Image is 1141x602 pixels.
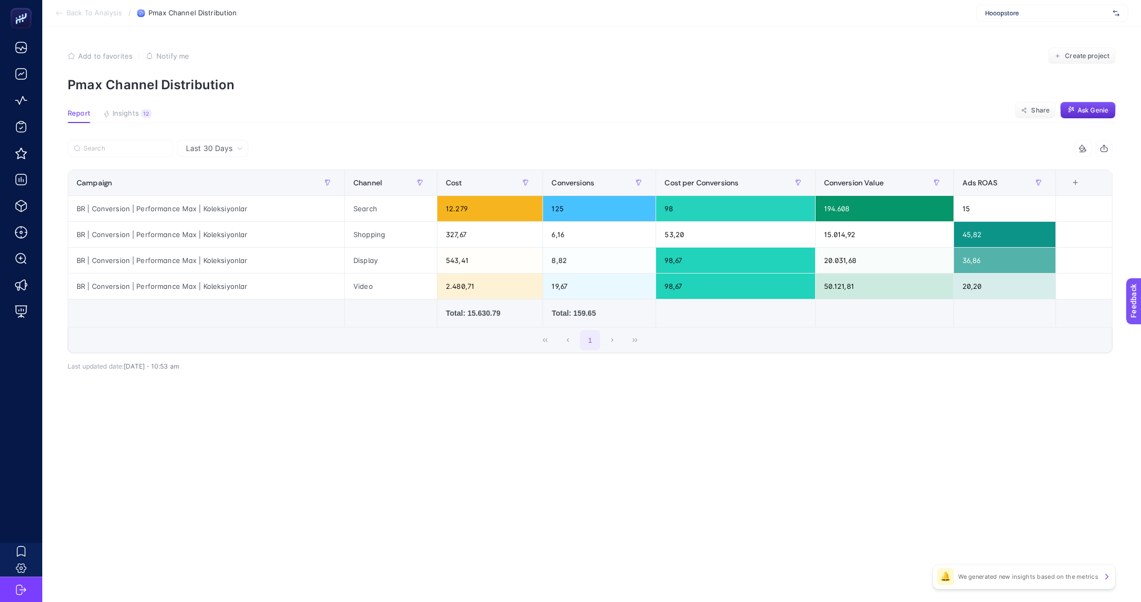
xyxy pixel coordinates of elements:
[68,196,344,221] div: BR | Conversion | Performance Max | Koleksiyonlar
[551,178,594,187] span: Conversions
[67,9,122,17] span: Back To Analysis
[543,222,656,247] div: 6,16
[1065,178,1086,187] div: +
[665,178,738,187] span: Cost per Conversions
[141,109,152,118] div: 12
[1048,48,1116,64] button: Create project
[962,178,997,187] span: Ads ROAS
[68,77,1116,92] p: Pmax Channel Distribution
[345,222,437,247] div: Shopping
[437,274,543,299] div: 2.480,71
[1060,102,1116,119] button: Ask Genie
[146,52,189,60] button: Notify me
[656,196,815,221] div: 98
[446,178,462,187] span: Cost
[68,157,1112,370] div: Last 30 Days
[437,196,543,221] div: 12.279
[1064,178,1073,202] div: 7 items selected
[824,178,884,187] span: Conversion Value
[6,3,40,12] span: Feedback
[954,274,1055,299] div: 20,20
[437,248,543,273] div: 543,41
[656,248,815,273] div: 98,67
[1078,106,1108,115] span: Ask Genie
[954,222,1055,247] div: 45,82
[186,143,232,154] span: Last 30 Days
[148,9,237,17] span: Pmax Channel Distribution
[816,248,953,273] div: 20.031,68
[124,362,179,370] span: [DATE]・10:53 am
[353,178,382,187] span: Channel
[68,52,133,60] button: Add to favorites
[656,274,815,299] div: 98,67
[656,222,815,247] div: 53,20
[345,248,437,273] div: Display
[543,248,656,273] div: 8,82
[1065,52,1109,60] span: Create project
[68,362,124,370] span: Last updated date:
[83,145,167,153] input: Search
[68,109,90,118] span: Report
[437,222,543,247] div: 327,67
[954,248,1055,273] div: 36,86
[68,222,344,247] div: BR | Conversion | Performance Max | Koleksiyonlar
[68,248,344,273] div: BR | Conversion | Performance Max | Koleksiyonlar
[113,109,139,118] span: Insights
[77,178,112,187] span: Campaign
[816,222,953,247] div: 15.014,92
[580,330,600,350] button: 1
[128,8,131,17] span: /
[551,308,647,318] div: Total: 159.65
[345,196,437,221] div: Search
[816,274,953,299] div: 50.121,81
[816,196,953,221] div: 194.608
[345,274,437,299] div: Video
[543,196,656,221] div: 125
[985,9,1109,17] span: Hooopstore
[68,274,344,299] div: BR | Conversion | Performance Max | Koleksiyonlar
[446,308,534,318] div: Total: 15.630.79
[78,52,133,60] span: Add to favorites
[1015,102,1056,119] button: Share
[156,52,189,60] span: Notify me
[543,274,656,299] div: 19,67
[954,196,1055,221] div: 15
[1113,8,1119,18] img: svg%3e
[1031,106,1050,115] span: Share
